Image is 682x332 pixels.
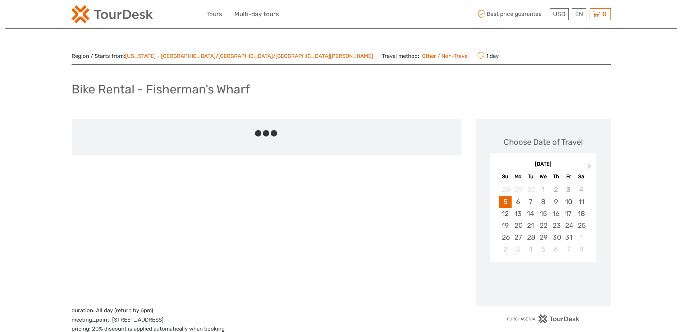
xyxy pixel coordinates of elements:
div: Choose Wednesday, October 8th, 2025 [537,196,549,208]
h1: Bike Rental - Fisherman's Wharf [72,82,250,97]
div: Not available Saturday, October 4th, 2025 [575,184,587,195]
div: Choose Saturday, November 1st, 2025 [575,231,587,243]
div: Choose Sunday, October 19th, 2025 [499,220,512,231]
div: Choose Monday, November 3rd, 2025 [512,243,524,255]
div: Choose Wednesday, October 29th, 2025 [537,231,549,243]
div: Not available Tuesday, September 30th, 2025 [524,184,537,195]
div: Choose Monday, October 6th, 2025 [512,196,524,208]
div: Choose Thursday, October 30th, 2025 [550,231,562,243]
div: Choose Sunday, October 5th, 2025 [499,196,512,208]
div: Choose Tuesday, October 7th, 2025 [524,196,537,208]
div: Choose Friday, October 24th, 2025 [562,220,575,231]
button: Next Month [584,162,596,174]
div: Choose Saturday, October 11th, 2025 [575,196,587,208]
div: Not available Sunday, September 28th, 2025 [499,184,512,195]
div: Choose Friday, October 17th, 2025 [562,208,575,220]
div: Choose Friday, October 10th, 2025 [562,196,575,208]
span: Travel method: [382,51,469,61]
div: Loading... [541,281,546,285]
a: [US_STATE] - [GEOGRAPHIC_DATA]/[GEOGRAPHIC_DATA]/[GEOGRAPHIC_DATA][PERSON_NAME] [125,53,373,59]
span: Best price guarantee [476,8,548,20]
div: Su [499,172,512,181]
a: Other / Non-Travel [419,53,469,59]
a: Tours [206,9,222,19]
div: Not available Wednesday, October 1st, 2025 [537,184,549,195]
div: Choose Thursday, October 9th, 2025 [550,196,562,208]
div: Choose Tuesday, October 28th, 2025 [524,231,537,243]
div: [DATE] [490,161,596,168]
div: Choose Saturday, October 25th, 2025 [575,220,587,231]
div: Choose Date of Travel [504,137,583,148]
div: Choose Sunday, October 26th, 2025 [499,231,512,243]
div: Not available Thursday, October 2nd, 2025 [550,184,562,195]
span: USD [553,10,566,18]
div: Th [550,172,562,181]
div: Choose Friday, November 7th, 2025 [562,243,575,255]
a: Multi-day tours [234,9,279,19]
div: We [537,172,549,181]
div: EN [572,8,586,20]
div: Not available Friday, October 3rd, 2025 [562,184,575,195]
div: Choose Monday, October 13th, 2025 [512,208,524,220]
div: Choose Tuesday, October 21st, 2025 [524,220,537,231]
span: 1 day [477,51,499,61]
div: Mo [512,172,524,181]
div: Choose Thursday, October 23rd, 2025 [550,220,562,231]
div: Choose Wednesday, October 22nd, 2025 [537,220,549,231]
span: 0 [601,10,608,18]
div: Tu [524,172,537,181]
div: Choose Friday, October 31st, 2025 [562,231,575,243]
div: Choose Wednesday, October 15th, 2025 [537,208,549,220]
div: Choose Wednesday, November 5th, 2025 [537,243,549,255]
div: Choose Sunday, October 12th, 2025 [499,208,512,220]
div: Choose Thursday, November 6th, 2025 [550,243,562,255]
div: month 2025-10 [493,184,594,255]
div: Choose Thursday, October 16th, 2025 [550,208,562,220]
div: Choose Tuesday, October 14th, 2025 [524,208,537,220]
div: Choose Saturday, October 18th, 2025 [575,208,587,220]
div: Sa [575,172,587,181]
div: Choose Tuesday, November 4th, 2025 [524,243,537,255]
span: Region / Starts from: [72,52,373,60]
div: Choose Monday, October 20th, 2025 [512,220,524,231]
img: 2254-3441b4b5-4e5f-4d00-b396-31f1d84a6ebf_logo_small.png [72,5,153,23]
div: Not available Monday, September 29th, 2025 [512,184,524,195]
img: PurchaseViaTourDesk.png [507,314,580,323]
div: Choose Sunday, November 2nd, 2025 [499,243,512,255]
div: Choose Saturday, November 8th, 2025 [575,243,587,255]
div: Fr [562,172,575,181]
div: Choose Monday, October 27th, 2025 [512,231,524,243]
